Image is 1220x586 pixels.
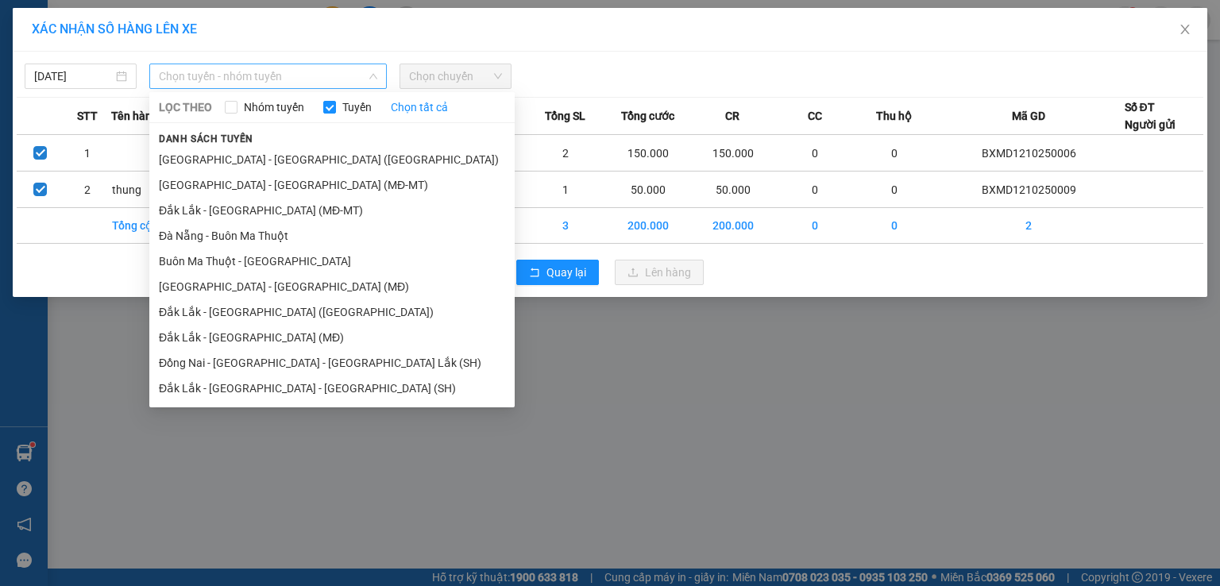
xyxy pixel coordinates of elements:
span: Chọn chuyến [409,64,502,88]
td: 150.000 [605,135,690,172]
span: Tuyến [336,98,378,116]
td: 0 [776,208,855,244]
td: 200.000 [605,208,690,244]
li: Đắk Lắk - [GEOGRAPHIC_DATA] - [GEOGRAPHIC_DATA] (SH) [149,376,515,401]
li: [GEOGRAPHIC_DATA] - [GEOGRAPHIC_DATA] (MĐ) [149,274,515,299]
td: 0 [776,135,855,172]
span: Thu hộ [876,107,912,125]
td: 50.000 [690,172,775,208]
span: STT [77,107,98,125]
li: Đà Nẵng - Buôn Ma Thuột [149,223,515,249]
li: Buôn Ma Thuột - [GEOGRAPHIC_DATA] [149,249,515,274]
td: 2 [933,208,1124,244]
span: CC [808,107,822,125]
td: Tổng cộng [111,208,190,244]
span: Tên hàng [111,107,158,125]
div: Số ĐT Người gửi [1125,98,1176,133]
td: thung [111,172,190,208]
td: 50.000 [605,172,690,208]
span: XÁC NHẬN SỐ HÀNG LÊN XE [32,21,197,37]
span: close [1179,23,1191,36]
input: 12/10/2025 [34,67,113,85]
td: 0 [855,172,933,208]
button: rollbackQuay lại [516,260,599,285]
span: Quay lại [546,264,586,281]
td: 2 [527,135,605,172]
li: [GEOGRAPHIC_DATA] - [GEOGRAPHIC_DATA] (MĐ-MT) [149,172,515,198]
td: 0 [855,208,933,244]
button: uploadLên hàng [615,260,704,285]
td: 0 [855,135,933,172]
span: Chọn tuyến - nhóm tuyến [159,64,377,88]
span: LỌC THEO [159,98,212,116]
td: 1 [64,135,112,172]
td: 3 [527,208,605,244]
td: BXMD1210250006 [933,135,1124,172]
span: Tổng cước [621,107,674,125]
a: Chọn tất cả [391,98,448,116]
td: 2 [64,172,112,208]
td: 150.000 [690,135,775,172]
span: Mã GD [1012,107,1045,125]
span: down [369,71,378,81]
span: Tổng SL [545,107,585,125]
span: CR [725,107,739,125]
li: Đắk Lắk - [GEOGRAPHIC_DATA] ([GEOGRAPHIC_DATA]) [149,299,515,325]
li: Đồng Nai - [GEOGRAPHIC_DATA] - [GEOGRAPHIC_DATA] Lắk (SH) [149,350,515,376]
button: Close [1163,8,1207,52]
td: 200.000 [690,208,775,244]
li: Đắk Lắk - [GEOGRAPHIC_DATA] (MĐ-MT) [149,198,515,223]
td: 1 [527,172,605,208]
span: Nhóm tuyến [237,98,311,116]
li: [GEOGRAPHIC_DATA] - [GEOGRAPHIC_DATA] ([GEOGRAPHIC_DATA]) [149,147,515,172]
span: Danh sách tuyến [149,132,263,146]
td: BXMD1210250009 [933,172,1124,208]
span: rollback [529,267,540,280]
li: Đắk Lắk - [GEOGRAPHIC_DATA] (MĐ) [149,325,515,350]
td: 0 [776,172,855,208]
